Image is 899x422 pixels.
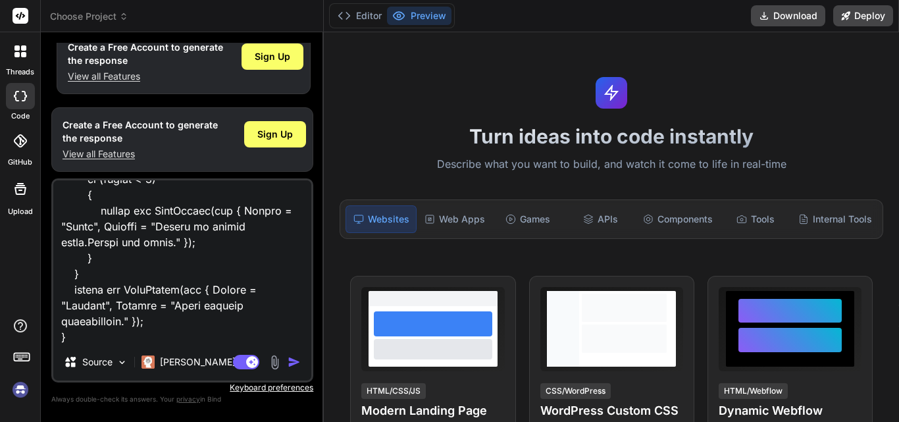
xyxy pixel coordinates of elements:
img: Pick Models [116,357,128,368]
div: APIs [565,205,635,233]
button: Editor [332,7,387,25]
p: Always double-check its answers. Your in Bind [51,393,313,406]
label: code [11,111,30,122]
button: Preview [387,7,451,25]
img: Claude 4 Sonnet [141,356,155,369]
div: Components [638,205,718,233]
div: Web Apps [419,205,490,233]
p: Keyboard preferences [51,382,313,393]
label: Upload [8,206,33,217]
h1: Turn ideas into code instantly [332,124,891,148]
textarea: loremi dolor Sita<ConsEctetu> AdipisCinge(SeddoEI tempoRI) { utl etdolOr = magna _alIquaeni.Admin... [53,180,311,344]
button: Download [751,5,825,26]
p: View all Features [63,147,218,161]
h1: Create a Free Account to generate the response [68,41,223,67]
span: privacy [176,395,200,403]
h4: Modern Landing Page [361,402,504,420]
span: Sign Up [257,128,293,141]
p: Source [82,356,113,369]
p: Describe what you want to build, and watch it come to life in real-time [332,156,891,173]
button: Deploy [833,5,893,26]
p: [PERSON_NAME] 4 S.. [160,356,258,369]
span: Choose Project [50,10,128,23]
label: GitHub [8,157,32,168]
div: Tools [721,205,790,233]
img: icon [288,356,301,369]
div: Websites [346,205,417,233]
span: Sign Up [255,50,290,63]
img: signin [9,379,32,401]
img: attachment [267,355,282,370]
h4: WordPress Custom CSS [540,402,683,420]
div: CSS/WordPress [540,383,611,399]
div: Internal Tools [793,205,877,233]
h1: Create a Free Account to generate the response [63,119,218,145]
div: Games [493,205,563,233]
div: HTML/CSS/JS [361,383,426,399]
label: threads [6,66,34,78]
div: HTML/Webflow [719,383,788,399]
p: View all Features [68,70,223,83]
